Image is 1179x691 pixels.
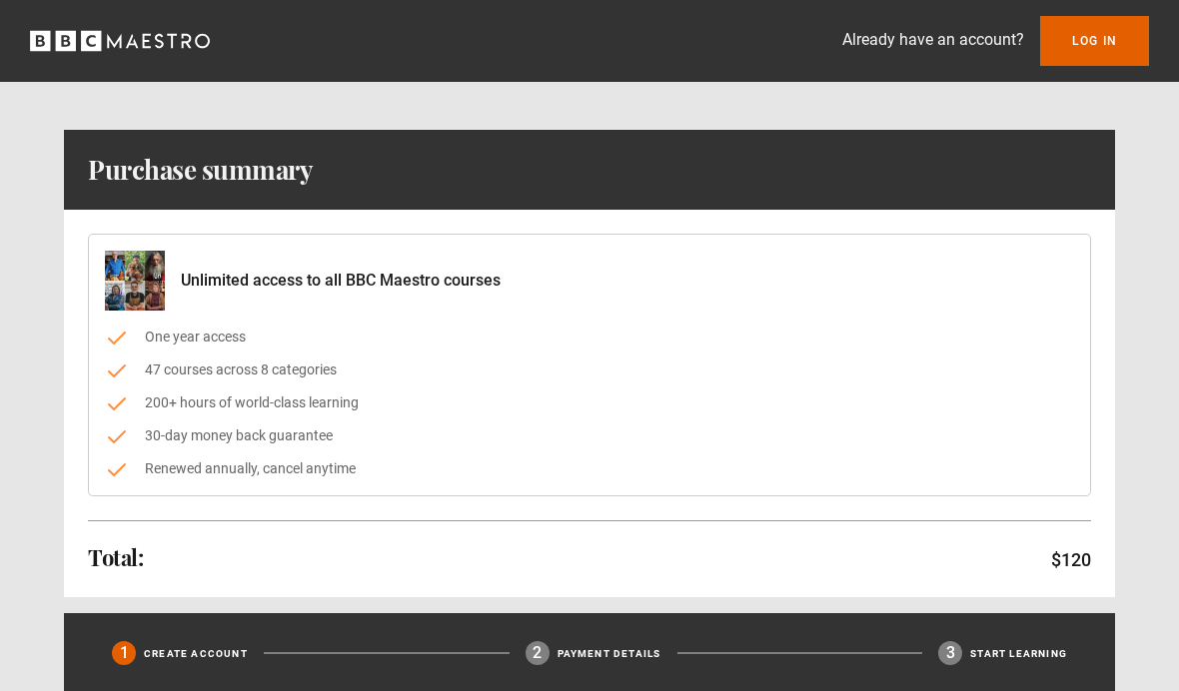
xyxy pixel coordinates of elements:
[181,269,501,293] p: Unlimited access to all BBC Maestro courses
[88,545,143,569] h2: Total:
[1051,546,1091,573] p: $120
[105,458,1074,479] li: Renewed annually, cancel anytime
[970,646,1067,661] p: Start learning
[105,327,1074,347] li: One year access
[144,646,248,661] p: Create Account
[1040,16,1149,66] a: Log In
[88,154,313,186] h1: Purchase summary
[105,359,1074,380] li: 47 courses across 8 categories
[526,641,550,665] div: 2
[112,641,136,665] div: 1
[842,28,1024,52] p: Already have an account?
[105,425,1074,446] li: 30-day money back guarantee
[938,641,962,665] div: 3
[30,26,210,56] svg: BBC Maestro
[105,392,1074,413] li: 200+ hours of world-class learning
[558,646,661,661] p: Payment details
